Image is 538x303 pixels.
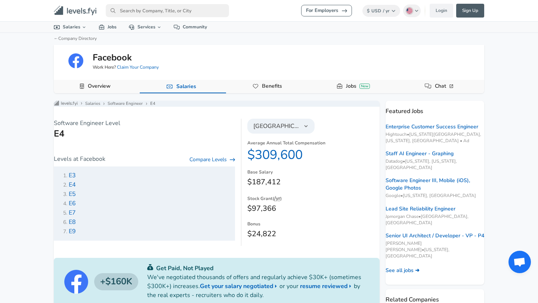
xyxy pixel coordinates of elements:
[247,147,380,163] dd: $309,600
[93,64,159,71] span: Work Here?
[247,228,380,240] dd: $24,822
[69,219,79,226] a: E8
[69,190,76,198] span: E5
[48,22,93,32] a: Salaries
[69,228,79,235] a: E9
[274,194,280,203] button: /yr
[383,8,390,14] span: / yr
[69,172,79,179] a: E3
[85,101,100,107] a: Salaries
[386,101,484,116] p: Featured Jobs
[432,80,458,93] a: Chat
[406,8,412,14] img: English (US)
[403,4,421,17] button: English (US)
[168,22,213,32] a: Community
[247,140,380,147] dt: Average Annual Total Compensation
[147,264,369,273] p: Get Paid, Not Played
[85,80,114,93] a: Overview
[386,193,484,199] span: Google • [US_STATE], [GEOGRAPHIC_DATA]
[106,4,229,17] input: Search by Company, Title, or City
[189,156,235,163] a: Compare Levels
[371,8,381,14] span: USD
[456,4,484,18] a: Sign Up
[54,35,97,41] a: ←Company Directory
[386,240,484,259] span: [PERSON_NAME] [PERSON_NAME] • [US_STATE], [GEOGRAPHIC_DATA]
[247,119,315,134] button: [GEOGRAPHIC_DATA]
[69,209,79,216] a: E7
[367,8,370,14] span: $
[386,150,454,157] a: Staff AI Engineer - Graphing
[69,181,79,188] a: E4
[147,264,153,270] img: svg+xml;base64,PHN2ZyB4bWxucz0iaHR0cDovL3d3dy53My5vcmcvMjAwMC9zdmciIGZpbGw9IiMwYzU0NjAiIHZpZXdCb3...
[386,123,478,131] a: Enterprise Customer Success Engineer
[508,251,531,273] div: Open chat
[247,194,380,203] dt: Stock Grant ( )
[93,22,123,32] a: Jobs
[69,171,76,179] span: E3
[247,203,380,215] dd: $97,366
[343,80,373,93] a: JobsNew
[386,267,420,274] a: See all jobs ➜
[69,227,76,235] span: E9
[54,80,484,93] div: Company Data Navigation
[150,101,155,107] a: E4
[259,80,285,93] a: Benefits
[147,273,369,300] p: We've negotiated thousands of offers and regularly achieve $30K+ (sometimes $300K+) increases. or...
[386,158,484,171] span: Datadog • [US_STATE], [US_STATE], [GEOGRAPHIC_DATA]
[200,282,279,291] a: Get your salary negotiated
[123,22,168,32] a: Services
[69,181,76,189] span: E4
[94,273,138,290] h4: $160K
[117,64,159,70] a: Claim Your Company
[69,218,76,226] span: E8
[301,5,352,16] a: For Employers
[386,177,484,192] a: Software Engineer III, Mobile (iOS), Google Photos
[69,209,76,217] span: E7
[247,169,380,176] dt: Base Salary
[69,200,79,207] a: E6
[93,51,132,64] h5: Facebook
[247,221,380,228] dt: Bonus
[69,191,79,198] a: E5
[54,119,235,128] p: Software Engineer Level
[54,128,235,140] h1: E4
[386,205,455,213] a: Lead Site Reliability Engineer
[64,270,138,294] a: Facebook logo$160K
[69,199,76,207] span: E6
[108,101,143,107] a: Software Engineer
[68,53,83,68] img: facebooklogo.png
[173,80,199,93] a: Salaries
[386,213,484,226] span: Jpmorgan Chase • [GEOGRAPHIC_DATA], [GEOGRAPHIC_DATA]
[300,282,354,291] a: resume reviewed
[386,131,484,144] span: Hightouch • [US_STATE][GEOGRAPHIC_DATA], [US_STATE], [GEOGRAPHIC_DATA] • Ad
[359,84,370,89] div: New
[45,3,493,18] nav: primary
[430,4,453,18] a: Login
[386,232,484,240] a: Senior UI Architect / Developer - VP - P4
[247,176,380,188] dd: $187,412
[64,270,88,294] img: Facebook logo
[54,154,105,163] p: Levels at Facebook
[253,122,300,131] span: [GEOGRAPHIC_DATA]
[362,5,400,17] button: $USD/ yr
